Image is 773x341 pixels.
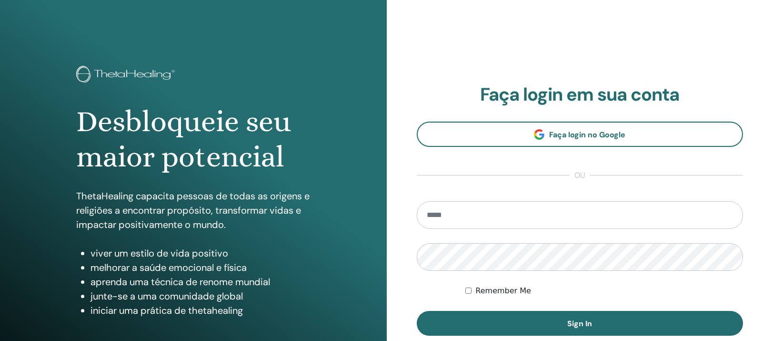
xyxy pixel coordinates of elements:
[570,170,590,181] span: ou
[76,189,310,232] p: ThetaHealing capacita pessoas de todas as origens e religiões a encontrar propósito, transformar ...
[549,130,625,140] span: Faça login no Google
[90,260,310,275] li: melhorar a saúde emocional e física
[475,285,531,297] label: Remember Me
[417,122,743,147] a: Faça login no Google
[90,289,310,303] li: junte-se a uma comunidade global
[76,104,310,175] h1: Desbloqueie seu maior potencial
[417,84,743,106] h2: Faça login em sua conta
[90,275,310,289] li: aprenda uma técnica de renome mundial
[465,285,743,297] div: Keep me authenticated indefinitely or until I manually logout
[90,303,310,318] li: iniciar uma prática de thetahealing
[90,246,310,260] li: viver um estilo de vida positivo
[567,319,592,329] span: Sign In
[417,311,743,336] button: Sign In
